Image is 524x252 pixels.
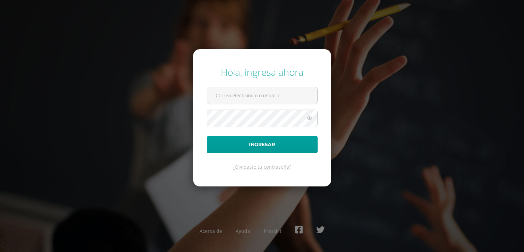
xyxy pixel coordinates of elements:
div: Hola, ingresa ahora [207,66,318,79]
button: Ingresar [207,136,318,153]
a: ¿Olvidaste tu contraseña? [233,164,291,170]
a: Acerca de [200,228,222,234]
input: Correo electrónico o usuario [207,87,317,104]
a: Ayuda [236,228,250,234]
a: Presskit [264,228,281,234]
